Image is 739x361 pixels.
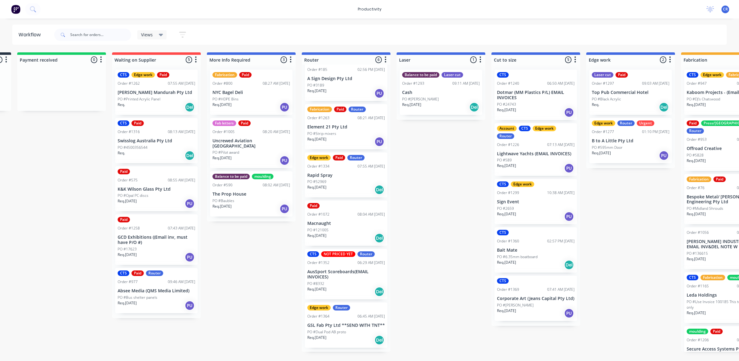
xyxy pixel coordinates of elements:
div: Balance to be paid [402,72,439,78]
p: PO #595mm Door [592,145,623,150]
img: Factory [11,5,20,14]
div: CTS [118,270,129,276]
div: Order #1277 [592,129,614,135]
div: PU [659,151,669,160]
div: Paid [118,217,130,222]
div: Order #953 [687,137,707,142]
div: 01:10 PM [DATE] [642,129,669,135]
div: Order #1299 [497,190,519,196]
div: Fab letters [212,120,236,126]
div: Order #1206 [687,337,709,343]
p: AusSport Scoreboards(EMAIL INVOICES) [307,269,385,280]
div: Order #1263 [307,115,329,121]
div: Router [333,305,350,310]
div: 10:38 AM [DATE] [547,190,575,196]
div: 09:46 AM [DATE] [168,279,195,285]
p: PO #4500356544 [118,145,147,150]
div: Edge workRouterUrgentOrder #127701:10 PM [DATE]B to A Little Pty LtdPO #595mm DoorReq.[DATE]PU [589,118,672,163]
div: Order #1364 [307,314,329,319]
div: PU [185,199,195,209]
div: Order #1240 [497,81,519,86]
p: Req. [DATE] [118,300,137,306]
div: 08:55 AM [DATE] [168,177,195,183]
div: 08:21 AM [DATE] [357,115,385,121]
div: Order #1226 [497,142,519,148]
p: PO #[PERSON_NAME] [497,302,534,308]
div: 07:13 AM [DATE] [547,142,575,148]
div: Order #800 [212,81,232,86]
div: Del [564,260,574,270]
p: Sign Event [497,199,575,205]
p: Req. [DATE] [212,155,232,161]
div: 06:29 AM [DATE] [357,260,385,266]
div: PU [564,212,574,221]
p: Cash [402,90,480,95]
div: Fabrication [701,275,725,280]
div: Order #76 [687,185,705,191]
p: PO #Dual Pod AB proto [307,329,346,335]
p: PO #HDPE Bins [212,96,239,102]
div: CTSEdge workPaidOrder #126207:55 AM [DATE][PERSON_NAME] Mandurah Pty LtdPO #Printed Acrylic Panel... [115,70,198,115]
div: Edge work [511,181,534,187]
p: Req. [DATE] [307,88,326,94]
p: Lightwave Yachts (EMAIL INVOICES) [497,151,575,156]
p: Req. [DATE] [687,211,706,217]
div: CTSEdge workOrder #129910:38 AM [DATE]Sign EventPO #2659Req.[DATE]PU [495,179,577,224]
div: Paid [239,72,252,78]
div: CTS [118,120,129,126]
div: Paid [307,203,320,209]
div: PU [374,88,384,98]
div: Del [374,287,384,297]
div: Edge work [307,305,331,310]
div: Laser cutPaidOrder #129709:03 AM [DATE]Top Pub Commercial HotelPO #Black AcrylicReq.Del [589,70,672,115]
div: Order #1262 [118,81,140,86]
div: 02:56 PM [DATE] [357,67,385,72]
p: B to A Little Pty Ltd [592,138,669,144]
div: Paid [687,120,699,126]
p: Req. [DATE] [307,335,326,340]
p: PO #2659 [497,206,514,211]
div: Account [497,126,517,131]
p: Element 21 Pty Ltd [307,124,385,130]
div: PaidOrder #125807:43 AM [DATE]GCD Exhibitions ((Email inv, must have P/O #)PO #17623Req.[DATE]PU [115,214,198,265]
div: Paid [238,120,251,126]
div: Workflow [18,31,44,39]
p: PO #8332 [307,281,324,286]
div: Edge workRouterOrder #136406:45 AM [DATE]GSL Fab Pty Ltd **SEND WITH TNT**PO #Dual Pod AB protoRe... [305,302,387,348]
div: CTS [497,181,509,187]
div: CTS [497,230,509,235]
div: productivity [355,5,385,14]
div: 07:41 AM [DATE] [547,287,575,292]
div: Paid [118,169,130,174]
div: 07:55 AM [DATE] [357,164,385,169]
div: Paid [333,155,345,160]
p: PO #Opal PC discs [118,193,148,198]
p: PO #Midland Shrouds [687,206,723,211]
div: 06:45 AM [DATE] [357,314,385,319]
p: PO #5828 [687,152,704,158]
p: Absee Media (QMS Media Limited) [118,288,195,294]
div: CTSPaidRouterOrder #97709:46 AM [DATE]Absee Media (QMS Media Limited)PO #Bus shelter panelsReq.[D... [115,268,198,313]
div: CTSNOT PRICED YETRouterOrder #135206:29 AM [DATE]AusSport Scoreboards(EMAIL INVOICES)PO #8332Req.... [305,249,387,299]
div: PU [564,107,574,117]
div: 02:57 PM [DATE] [547,238,575,244]
p: Req. [DATE] [687,256,706,262]
div: 08:20 AM [DATE] [263,129,290,135]
div: 09:03 AM [DATE] [642,81,669,86]
p: Req. [DATE] [497,163,516,168]
div: CTS [307,251,319,257]
div: Router [497,133,514,139]
p: PO #3189 [307,83,324,88]
p: Req. [DATE] [497,260,516,265]
div: Order #185 [307,67,327,72]
p: Req. [DATE] [118,198,137,204]
p: PO #Baubles [212,198,234,204]
p: Req. [DATE] [402,102,421,107]
p: PO #589 [497,157,512,163]
p: Rapid Spray [307,173,385,178]
div: Fabrication [212,72,237,78]
div: CTSOrder #136907:41 AM [DATE]Corporate Art (Jeans Capital Pty Ltd)PO #[PERSON_NAME]Req.[DATE]PU [495,276,577,321]
div: PU [280,204,289,214]
div: NOT PRICED YET [321,251,355,257]
div: Order #1072 [307,212,329,217]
